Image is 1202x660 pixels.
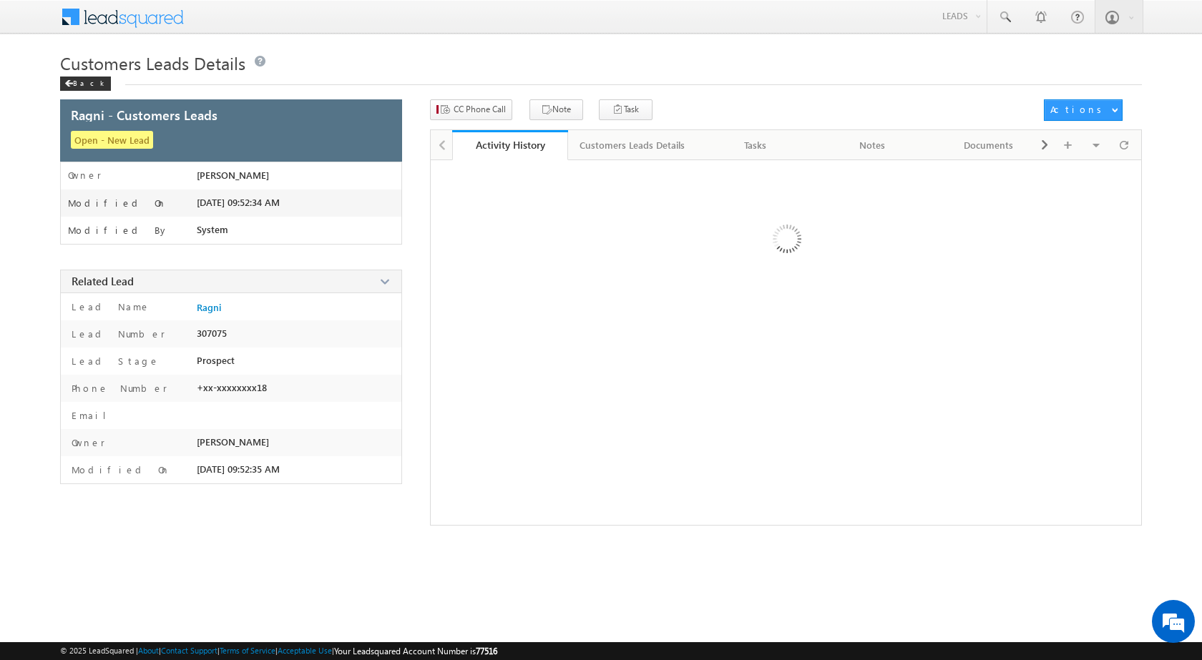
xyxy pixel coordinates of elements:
[568,130,698,160] a: Customers Leads Details
[60,51,245,74] span: Customers Leads Details
[278,646,332,655] a: Acceptable Use
[1050,103,1107,116] div: Actions
[197,169,269,181] span: [PERSON_NAME]
[68,327,165,340] label: Lead Number
[68,355,160,368] label: Lead Stage
[68,197,167,209] label: Modified On
[931,130,1047,160] a: Documents
[580,137,685,154] div: Customers Leads Details
[197,327,227,339] span: 307075
[430,99,512,120] button: CC Phone Call
[68,409,117,422] label: Email
[68,436,105,449] label: Owner
[68,225,169,236] label: Modified By
[138,646,159,655] a: About
[68,463,170,476] label: Modified On
[197,355,235,366] span: Prospect
[334,646,497,656] span: Your Leadsquared Account Number is
[68,169,102,181] label: Owner
[698,130,814,160] a: Tasks
[197,302,221,313] a: Ragni
[71,131,153,149] span: Open - New Lead
[452,130,569,160] a: Activity History
[814,130,931,160] a: Notes
[197,463,280,475] span: [DATE] 09:52:35 AM
[220,646,275,655] a: Terms of Service
[826,137,918,154] div: Notes
[68,382,167,395] label: Phone Number
[197,224,228,235] span: System
[454,103,506,116] span: CC Phone Call
[942,137,1035,154] div: Documents
[476,646,497,656] span: 77516
[709,137,801,154] div: Tasks
[161,646,218,655] a: Contact Support
[712,167,860,315] img: Loading ...
[599,99,653,120] button: Task
[71,109,218,122] span: Ragni - Customers Leads
[197,436,269,448] span: [PERSON_NAME]
[68,300,150,313] label: Lead Name
[197,197,280,208] span: [DATE] 09:52:34 AM
[72,274,134,288] span: Related Lead
[1044,99,1123,121] button: Actions
[197,382,267,393] span: +xx-xxxxxxxx18
[463,138,558,152] div: Activity History
[529,99,583,120] button: Note
[60,644,497,658] span: © 2025 LeadSquared | | | | |
[60,77,111,91] div: Back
